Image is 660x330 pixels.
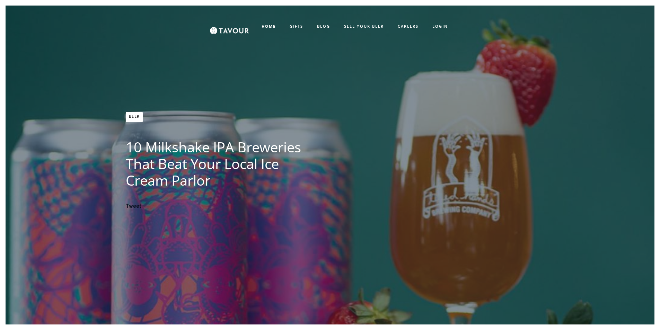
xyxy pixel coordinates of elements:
strong: HOME [262,24,276,29]
a: SELL YOUR BEER [337,21,391,32]
a: LOGIN [425,21,455,32]
a: CAREERS [391,21,425,32]
a: HOME [255,21,283,32]
a: Tweet [126,203,141,210]
a: Beer [126,112,143,122]
h1: 10 Milkshake IPA Breweries that Beat Your Local Ice Cream Parlor [126,139,323,189]
a: GIFTS [283,21,310,32]
a: BLOG [310,21,337,32]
